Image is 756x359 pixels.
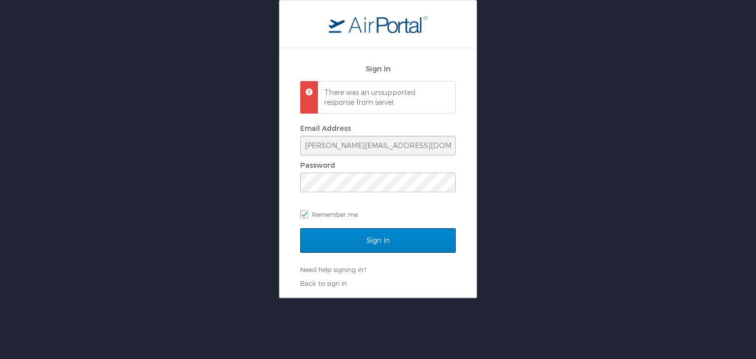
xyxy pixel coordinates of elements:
label: Password [300,161,335,169]
a: Back to sign in [300,279,347,287]
label: Email Address [300,124,351,132]
label: Remember me [300,207,456,222]
input: Sign In [300,228,456,253]
h2: Sign In [300,63,456,74]
p: There was an unsupported response from server. [324,88,446,107]
img: logo [329,15,427,33]
a: Need help signing in? [300,266,366,273]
